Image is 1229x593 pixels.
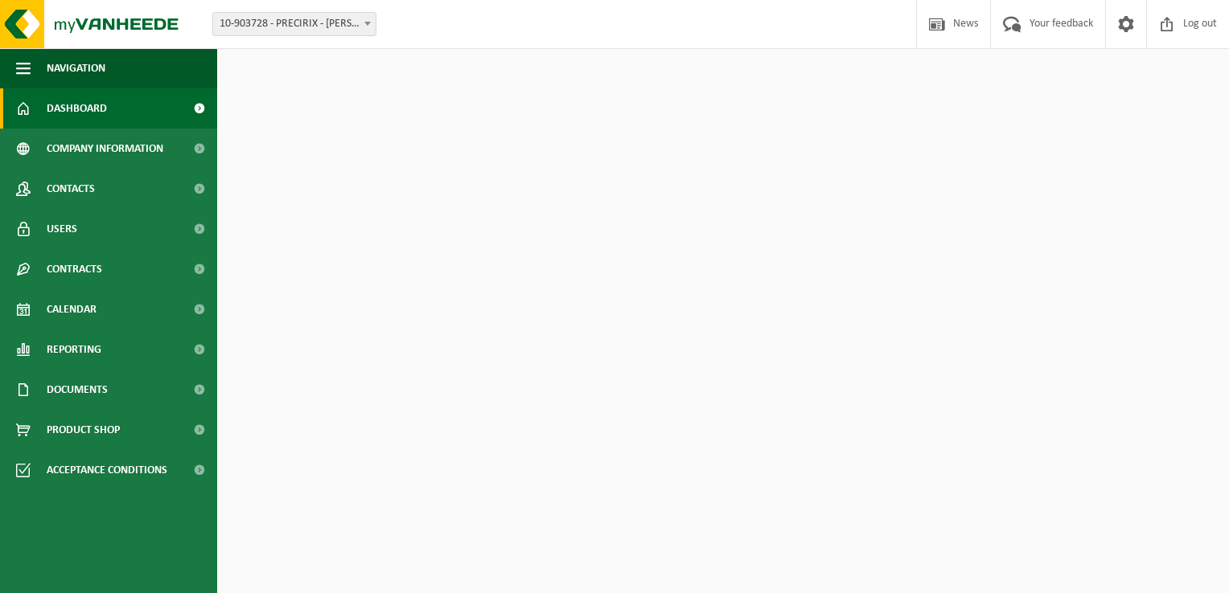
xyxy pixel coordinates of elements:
span: Calendar [47,289,97,329]
span: Acceptance conditions [47,450,167,490]
span: Contracts [47,249,102,289]
span: 10-903728 - PRECIRIX - JETTE [212,12,376,36]
span: Navigation [47,48,105,88]
span: Users [47,209,77,249]
span: Reporting [47,329,101,370]
span: Contacts [47,169,95,209]
span: Dashboard [47,88,107,129]
span: Company information [47,129,163,169]
span: Documents [47,370,108,410]
span: 10-903728 - PRECIRIX - JETTE [213,13,376,35]
span: Product Shop [47,410,120,450]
